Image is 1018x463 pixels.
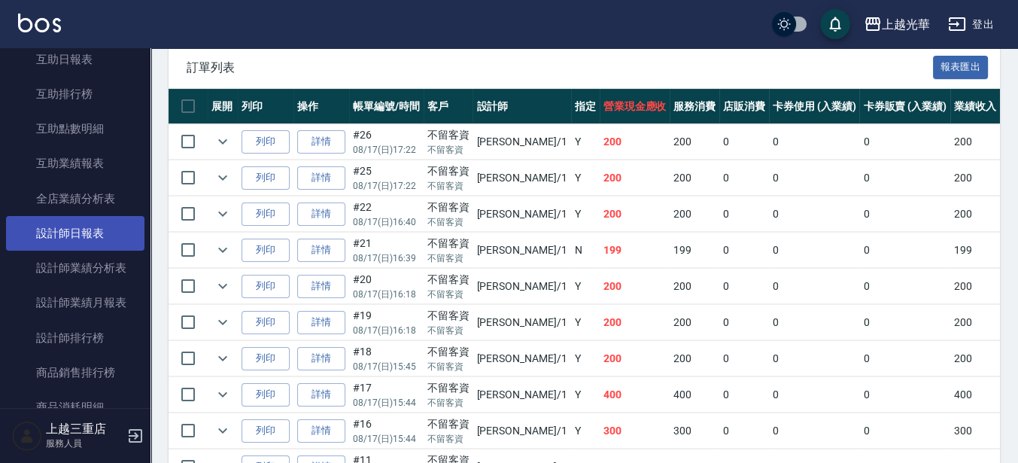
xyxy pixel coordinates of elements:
td: 0 [769,269,860,304]
p: 08/17 (日) 17:22 [353,143,420,157]
button: 列印 [242,419,290,443]
td: [PERSON_NAME] /1 [473,413,570,449]
td: 0 [769,124,860,160]
td: 0 [859,341,950,376]
th: 客戶 [424,89,473,124]
td: 200 [670,124,719,160]
p: 08/17 (日) 16:39 [353,251,420,265]
td: 0 [769,377,860,413]
td: 0 [769,413,860,449]
td: 0 [769,160,860,196]
button: 列印 [242,203,290,226]
td: 400 [670,377,719,413]
a: 詳情 [297,383,345,407]
div: 不留客資 [427,344,469,360]
th: 卡券使用 (入業績) [769,89,860,124]
button: 列印 [242,239,290,262]
button: save [820,9,850,39]
a: 互助業績報表 [6,146,144,181]
td: 200 [600,341,670,376]
div: 不留客資 [427,308,469,324]
td: 200 [950,196,1000,232]
a: 全店業績分析表 [6,181,144,216]
div: 不留客資 [427,163,469,179]
td: 200 [670,269,719,304]
p: 不留客資 [427,288,469,301]
a: 詳情 [297,419,345,443]
a: 商品消耗明細 [6,390,144,425]
p: 不留客資 [427,432,469,446]
button: 列印 [242,383,290,407]
td: 200 [600,269,670,304]
th: 展開 [208,89,238,124]
td: Y [571,377,600,413]
button: expand row [211,203,234,225]
td: #19 [349,305,424,340]
td: #17 [349,377,424,413]
td: 0 [719,269,769,304]
span: 訂單列表 [187,60,933,75]
p: 不留客資 [427,179,469,193]
td: #16 [349,413,424,449]
td: 0 [719,160,769,196]
td: #22 [349,196,424,232]
a: 設計師業績月報表 [6,285,144,320]
th: 營業現金應收 [600,89,670,124]
td: 0 [859,160,950,196]
p: 08/17 (日) 16:18 [353,324,420,337]
td: 199 [600,233,670,268]
td: 0 [859,196,950,232]
div: 不留客資 [427,416,469,432]
button: 列印 [242,130,290,154]
td: Y [571,124,600,160]
td: 200 [670,196,719,232]
p: 不留客資 [427,396,469,410]
p: 08/17 (日) 16:18 [353,288,420,301]
td: 200 [950,341,1000,376]
td: 0 [859,305,950,340]
td: 400 [950,377,1000,413]
td: #26 [349,124,424,160]
td: 199 [670,233,719,268]
td: 200 [950,160,1000,196]
td: 0 [859,233,950,268]
a: 詳情 [297,311,345,334]
a: 商品銷售排行榜 [6,355,144,390]
p: 不留客資 [427,251,469,265]
td: 0 [859,269,950,304]
td: 0 [719,377,769,413]
td: 0 [859,124,950,160]
td: [PERSON_NAME] /1 [473,269,570,304]
button: expand row [211,311,234,334]
td: Y [571,160,600,196]
td: [PERSON_NAME] /1 [473,124,570,160]
td: 0 [769,233,860,268]
button: expand row [211,419,234,442]
a: 詳情 [297,203,345,226]
td: 199 [950,233,1000,268]
td: 200 [670,160,719,196]
p: 不留客資 [427,360,469,373]
a: 詳情 [297,239,345,262]
td: 0 [719,196,769,232]
div: 不留客資 [427,380,469,396]
button: 上越光華 [858,9,936,40]
td: [PERSON_NAME] /1 [473,377,570,413]
td: 0 [769,305,860,340]
div: 不留客資 [427,236,469,251]
img: Logo [18,14,61,32]
td: [PERSON_NAME] /1 [473,341,570,376]
td: 300 [670,413,719,449]
td: [PERSON_NAME] /1 [473,305,570,340]
td: 0 [719,413,769,449]
th: 卡券販賣 (入業績) [859,89,950,124]
td: 0 [719,233,769,268]
td: 200 [600,160,670,196]
p: 不留客資 [427,324,469,337]
td: [PERSON_NAME] /1 [473,160,570,196]
a: 互助日報表 [6,42,144,77]
button: expand row [211,275,234,297]
th: 指定 [571,89,600,124]
td: [PERSON_NAME] /1 [473,196,570,232]
button: expand row [211,383,234,406]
